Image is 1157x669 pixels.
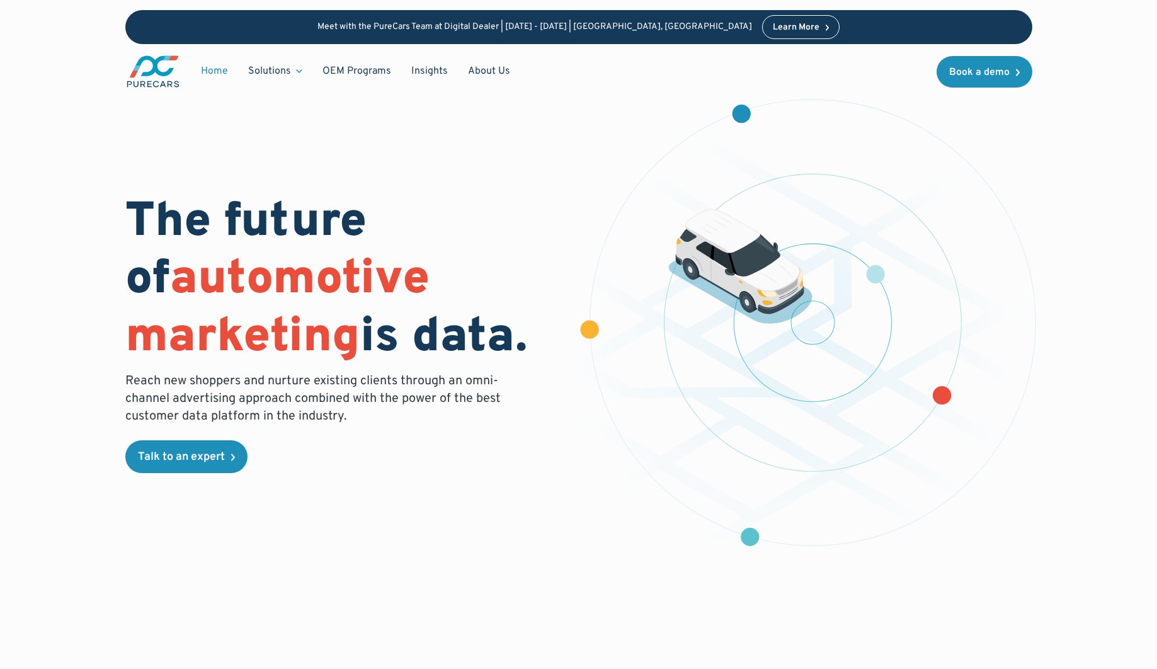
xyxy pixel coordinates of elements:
[937,56,1032,88] a: Book a demo
[191,59,238,83] a: Home
[248,64,291,78] div: Solutions
[949,67,1010,77] div: Book a demo
[773,23,819,32] div: Learn More
[125,440,248,473] a: Talk to an expert
[317,22,752,33] p: Meet with the PureCars Team at Digital Dealer | [DATE] - [DATE] | [GEOGRAPHIC_DATA], [GEOGRAPHIC_...
[238,59,312,83] div: Solutions
[401,59,458,83] a: Insights
[125,54,181,89] a: main
[668,209,813,324] img: illustration of a vehicle
[125,54,181,89] img: purecars logo
[762,15,840,39] a: Learn More
[125,195,564,367] h1: The future of is data.
[138,452,225,463] div: Talk to an expert
[125,250,430,368] span: automotive marketing
[125,372,508,425] p: Reach new shoppers and nurture existing clients through an omni-channel advertising approach comb...
[312,59,401,83] a: OEM Programs
[458,59,520,83] a: About Us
